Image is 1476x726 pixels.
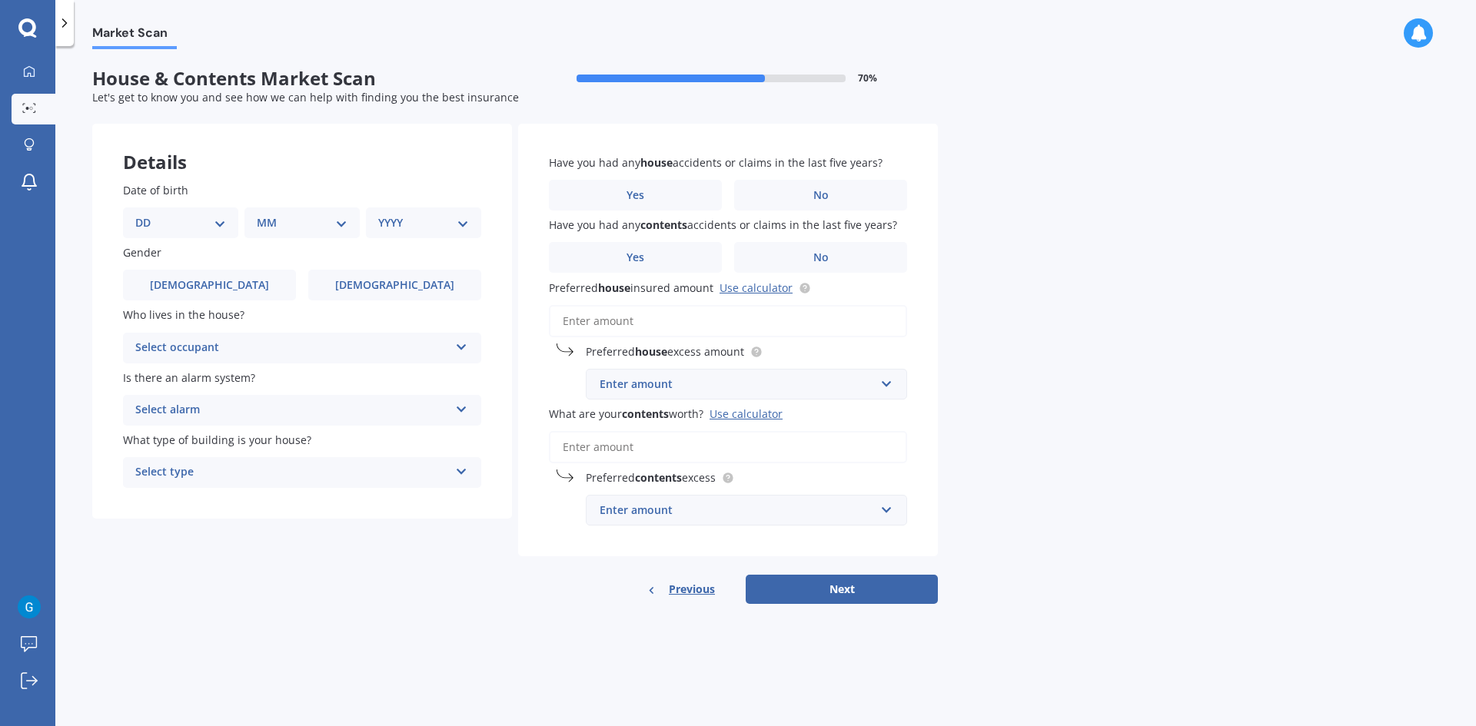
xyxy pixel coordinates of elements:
span: Date of birth [123,183,188,197]
span: House & Contents Market Scan [92,68,515,90]
span: Have you had any accidents or claims in the last five years? [549,217,897,232]
div: Use calculator [710,406,783,421]
span: Who lives in the house? [123,308,244,323]
b: house [635,344,667,359]
span: Preferred excess [586,470,716,485]
div: Select alarm [135,401,449,419]
span: Yes [627,189,644,202]
span: [DEMOGRAPHIC_DATA] [150,279,269,292]
b: contents [622,406,669,421]
div: Enter amount [600,502,875,519]
span: Yes [627,251,644,264]
div: Details [92,124,512,170]
span: 70 % [858,73,877,84]
div: Enter amount [600,376,875,393]
b: contents [635,470,682,485]
span: [DEMOGRAPHIC_DATA] [335,279,454,292]
span: Previous [669,578,715,601]
span: No [813,189,829,202]
span: What type of building is your house? [123,433,311,447]
span: Is there an alarm system? [123,370,255,385]
span: Gender [123,245,161,260]
input: Enter amount [549,305,907,337]
input: Enter amount [549,431,907,463]
button: Next [746,575,938,604]
span: Preferred insured amount [549,280,713,295]
b: house [640,155,673,170]
img: ACg8ocKvV7ATSSz21rqVfwldp1IBBKTbTuYNWWlNpczxwdFSJkw1qQ=s96-c [18,595,41,618]
div: Select occupant [135,339,449,357]
div: Select type [135,463,449,482]
span: Have you had any accidents or claims in the last five years? [549,155,883,170]
span: Market Scan [92,25,177,46]
b: contents [640,217,687,232]
b: house [598,280,630,295]
a: Use calculator [720,280,793,295]
span: Preferred excess amount [586,344,744,359]
span: What are your worth? [549,406,703,421]
span: Let's get to know you and see how we can help with finding you the best insurance [92,90,519,104]
span: No [813,251,829,264]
